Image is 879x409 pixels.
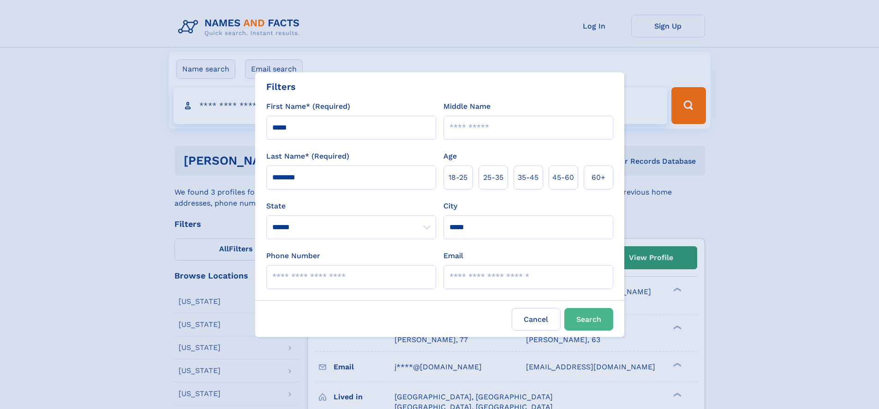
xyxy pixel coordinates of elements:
[266,151,349,162] label: Last Name* (Required)
[564,308,613,331] button: Search
[443,151,457,162] label: Age
[518,172,538,183] span: 35‑45
[512,308,561,331] label: Cancel
[552,172,574,183] span: 45‑60
[592,172,605,183] span: 60+
[443,201,457,212] label: City
[443,250,463,261] label: Email
[266,101,350,112] label: First Name* (Required)
[266,201,436,212] label: State
[443,101,490,112] label: Middle Name
[266,80,296,94] div: Filters
[483,172,503,183] span: 25‑35
[266,250,320,261] label: Phone Number
[448,172,467,183] span: 18‑25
